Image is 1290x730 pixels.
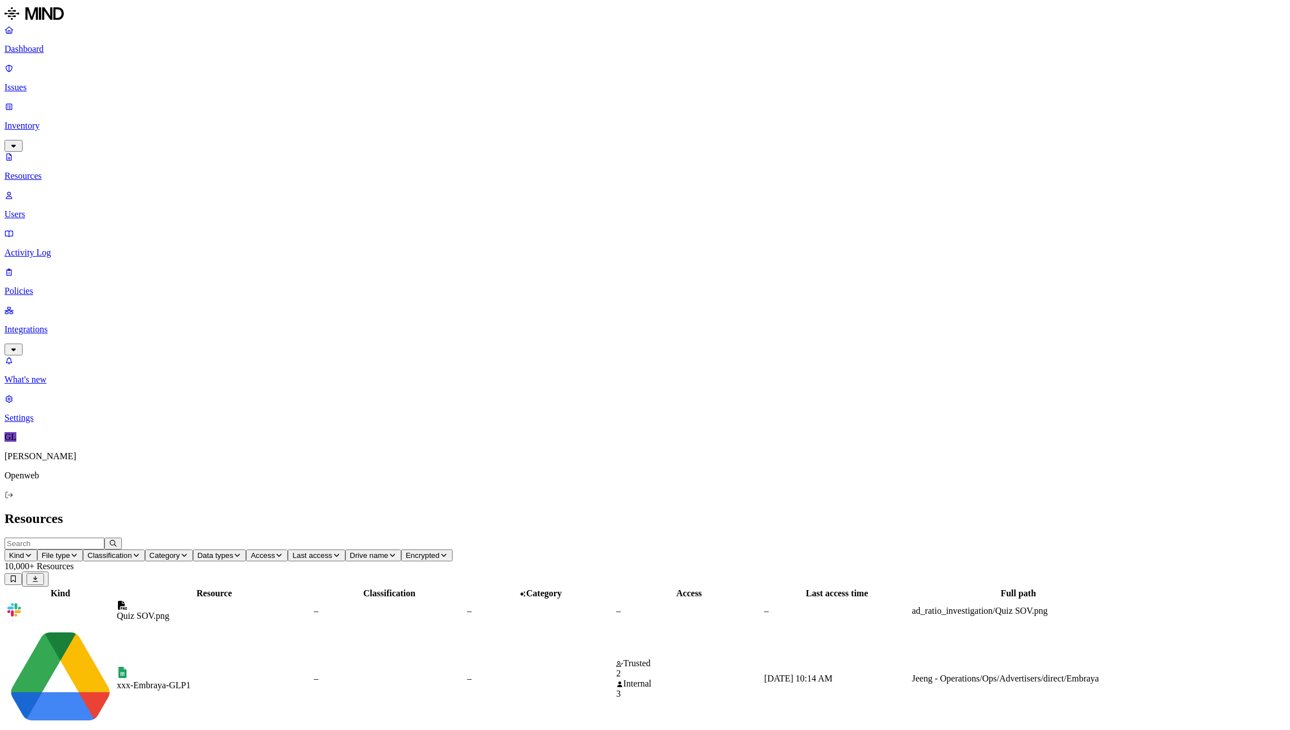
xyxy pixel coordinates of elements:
img: google-sheets.svg [117,667,128,678]
span: Classification [87,551,132,560]
span: Access [251,551,275,560]
span: Last access [292,551,332,560]
span: Category [526,588,562,598]
h2: Resources [5,511,1285,526]
p: Policies [5,286,1285,296]
a: Dashboard [5,25,1285,54]
span: – [314,674,318,683]
div: Last access time [764,588,910,599]
p: What's new [5,375,1285,385]
div: ad_ratio_investigation/Quiz SOV.png [912,606,1125,616]
a: Integrations [5,305,1285,354]
a: Issues [5,63,1285,93]
p: Inventory [5,121,1285,131]
span: Category [150,551,180,560]
span: GL [5,432,16,442]
a: MIND [5,5,1285,25]
div: xxx-Embraya-GLP1 [117,680,311,691]
span: Data types [198,551,234,560]
a: Policies [5,267,1285,296]
span: Encrypted [406,551,440,560]
span: 10,000+ Resources [5,561,74,571]
span: File type [42,551,70,560]
span: – [467,674,472,683]
a: Settings [5,394,1285,423]
span: – [467,606,472,615]
p: Issues [5,82,1285,93]
span: – [314,606,318,615]
img: MIND [5,5,64,23]
div: Quiz SOV.png [117,611,311,621]
div: Resource [117,588,311,599]
input: Search [5,538,104,549]
span: [DATE] 10:14 AM [764,674,832,683]
p: Activity Log [5,248,1285,258]
div: 3 [616,689,762,699]
a: Users [5,190,1285,219]
a: Activity Log [5,228,1285,258]
div: 2 [616,669,762,679]
div: Full path [912,588,1125,599]
div: Access [616,588,762,599]
p: Integrations [5,324,1285,335]
a: What's new [5,355,1285,385]
div: Classification [314,588,464,599]
div: Kind [6,588,115,599]
p: Resources [5,171,1285,181]
div: Trusted [616,658,762,669]
div: Jeeng - Operations/Ops/Advertisers/direct/Embraya [912,674,1125,684]
span: Drive name [350,551,388,560]
p: Dashboard [5,44,1285,54]
p: Users [5,209,1285,219]
span: Kind [9,551,24,560]
div: Internal [616,679,762,689]
p: Settings [5,413,1285,423]
span: – [764,606,769,615]
span: – [616,606,621,615]
img: slack.svg [6,602,22,618]
p: Openweb [5,470,1285,481]
a: Inventory [5,102,1285,150]
a: Resources [5,152,1285,181]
